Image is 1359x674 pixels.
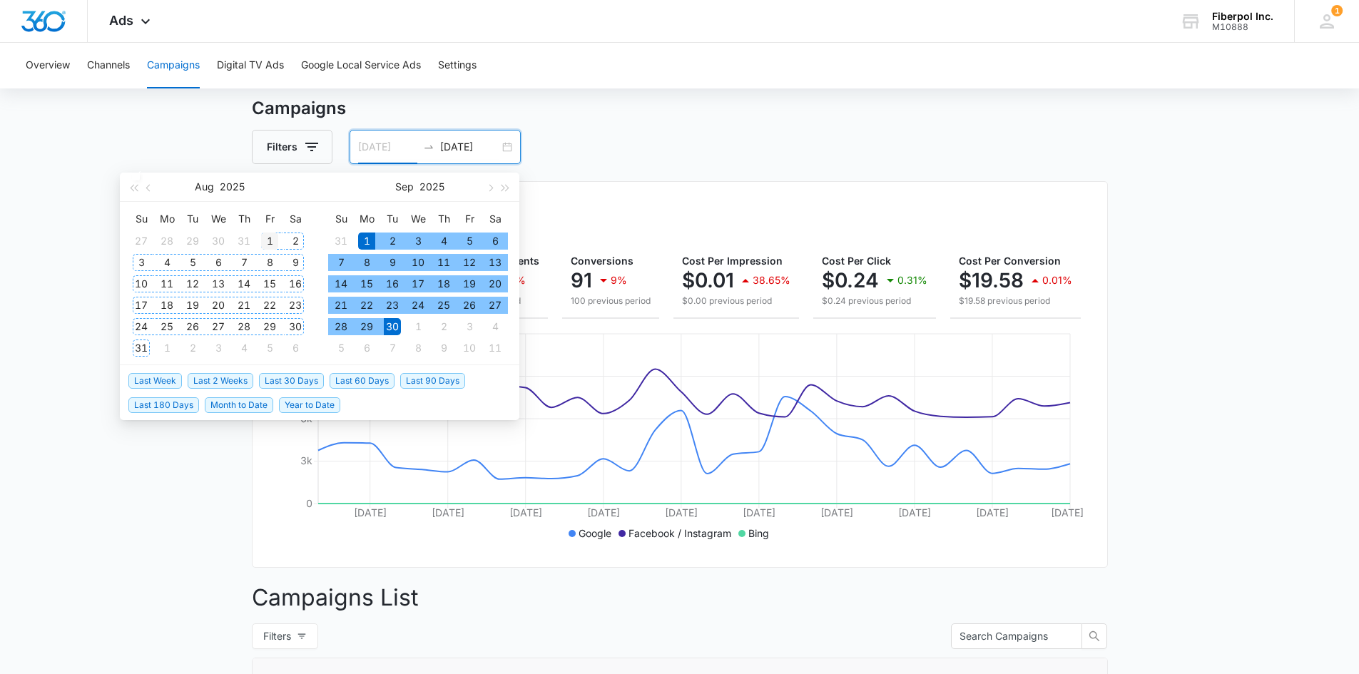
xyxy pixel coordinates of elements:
[461,339,478,357] div: 10
[897,275,927,285] p: 0.31%
[571,255,633,267] span: Conversions
[457,273,482,295] td: 2025-09-19
[154,337,180,359] td: 2025-09-01
[1082,630,1106,642] span: search
[154,208,180,230] th: Mo
[400,373,465,389] span: Last 90 Days
[301,43,421,88] button: Google Local Service Ads
[423,141,434,153] span: to
[210,339,227,357] div: 3
[423,141,434,153] span: swap-right
[235,275,253,292] div: 14
[231,252,257,273] td: 2025-08-07
[332,318,350,335] div: 28
[487,254,504,271] div: 13
[287,339,304,357] div: 6
[384,339,401,357] div: 7
[332,275,350,292] div: 14
[380,295,405,316] td: 2025-09-23
[133,254,150,271] div: 3
[431,208,457,230] th: Th
[431,295,457,316] td: 2025-09-25
[220,173,245,201] button: 2025
[482,273,508,295] td: 2025-09-20
[435,318,452,335] div: 2
[822,269,879,292] p: $0.24
[252,581,1108,615] p: Campaigns List
[205,337,231,359] td: 2025-09-03
[252,96,1108,121] h3: Campaigns
[682,269,734,292] p: $0.01
[358,233,375,250] div: 1
[332,233,350,250] div: 31
[975,506,1008,519] tspan: [DATE]
[133,275,150,292] div: 10
[820,506,852,519] tspan: [DATE]
[461,233,478,250] div: 5
[431,316,457,337] td: 2025-10-02
[332,254,350,271] div: 7
[431,273,457,295] td: 2025-09-18
[358,339,375,357] div: 6
[205,397,273,413] span: Month to Date
[180,316,205,337] td: 2025-08-26
[154,316,180,337] td: 2025-08-25
[328,252,354,273] td: 2025-09-07
[158,297,175,314] div: 18
[384,318,401,335] div: 30
[509,506,541,519] tspan: [DATE]
[26,43,70,88] button: Overview
[419,173,444,201] button: 2025
[257,230,283,252] td: 2025-08-01
[959,295,1072,307] p: $19.58 previous period
[328,337,354,359] td: 2025-10-05
[457,208,482,230] th: Fr
[287,318,304,335] div: 30
[235,297,253,314] div: 21
[133,339,150,357] div: 31
[231,316,257,337] td: 2025-08-28
[283,316,308,337] td: 2025-08-30
[384,254,401,271] div: 9
[380,230,405,252] td: 2025-09-02
[287,275,304,292] div: 16
[210,318,227,335] div: 27
[128,397,199,413] span: Last 180 Days
[261,275,278,292] div: 15
[571,269,592,292] p: 91
[1331,5,1343,16] span: 1
[487,318,504,335] div: 4
[261,297,278,314] div: 22
[487,339,504,357] div: 11
[128,316,154,337] td: 2025-08-24
[158,275,175,292] div: 11
[409,318,427,335] div: 1
[235,339,253,357] div: 4
[128,208,154,230] th: Su
[231,273,257,295] td: 2025-08-14
[628,526,731,541] p: Facebook / Instagram
[409,233,427,250] div: 3
[231,337,257,359] td: 2025-09-04
[482,208,508,230] th: Sa
[306,497,312,509] tspan: 0
[1042,275,1072,285] p: 0.01%
[354,208,380,230] th: Mo
[328,273,354,295] td: 2025-09-14
[158,339,175,357] div: 1
[405,316,431,337] td: 2025-10-01
[461,318,478,335] div: 3
[158,233,175,250] div: 28
[205,230,231,252] td: 2025-07-30
[128,373,182,389] span: Last Week
[184,233,201,250] div: 29
[487,275,504,292] div: 20
[1051,506,1084,519] tspan: [DATE]
[210,254,227,271] div: 6
[235,254,253,271] div: 7
[235,318,253,335] div: 28
[457,316,482,337] td: 2025-10-03
[431,506,464,519] tspan: [DATE]
[283,252,308,273] td: 2025-08-09
[195,173,214,201] button: Aug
